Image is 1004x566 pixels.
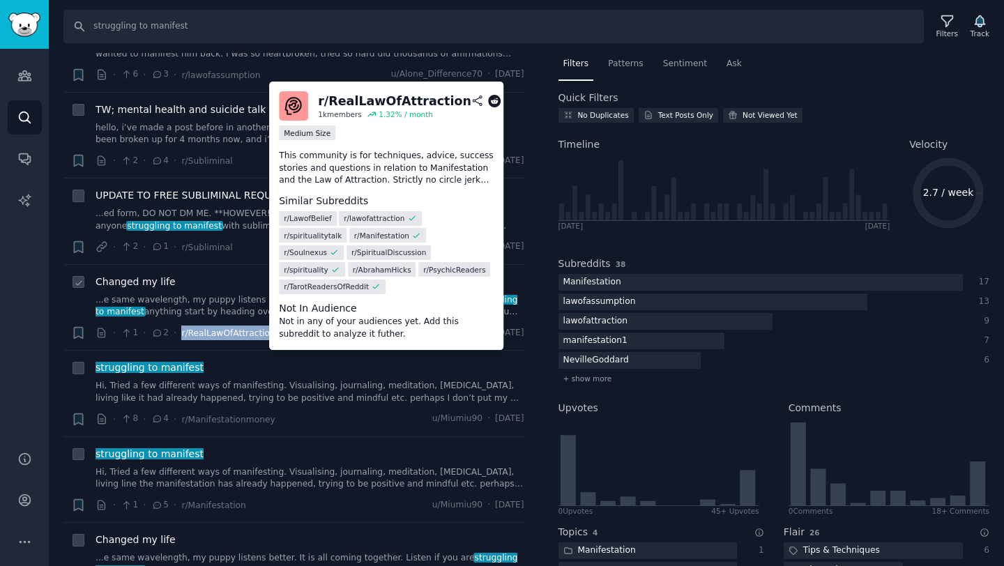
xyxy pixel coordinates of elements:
[8,13,40,37] img: GummySearch logo
[558,293,641,311] div: lawofassumption
[174,326,176,340] span: ·
[113,240,116,254] span: ·
[121,155,138,167] span: 2
[151,155,169,167] span: 4
[151,240,169,253] span: 1
[923,187,975,198] text: 2.7 / week
[379,109,433,119] div: 1.32 % / month
[279,194,494,208] dt: Similar Subreddits
[284,247,327,257] span: r/ Soulnexus
[752,544,764,557] div: 1
[909,137,948,152] span: Velocity
[121,240,138,253] span: 2
[63,10,924,43] input: Search Keyword
[279,316,494,340] dd: Not in any of your audiences yet. Add this subreddit to analyze it futher.
[495,327,524,339] span: [DATE]
[487,68,490,81] span: ·
[608,58,643,70] span: Patterns
[143,153,146,168] span: ·
[143,240,146,254] span: ·
[113,498,116,512] span: ·
[558,91,618,105] h2: Quick Filters
[487,413,490,425] span: ·
[151,68,169,81] span: 3
[96,188,494,203] a: UPDATE TO FREE SUBLIMINAL REQUESTS ++ OFFERING GUIDANCE FOR NEWBIES
[558,221,584,231] div: [DATE]
[143,498,146,512] span: ·
[318,109,362,119] div: 1k members
[865,221,890,231] div: [DATE]
[432,413,482,425] span: u/Miumiu90
[593,528,598,537] span: 4
[558,506,593,516] div: 0 Upvote s
[784,542,885,560] div: Tips & Techniques
[978,335,990,347] div: 7
[563,374,612,383] span: + show more
[113,412,116,427] span: ·
[181,415,275,424] span: r/Manifestationmoney
[181,328,275,338] span: r/RealLawOfAttraction
[284,231,342,240] span: r/ spiritualitytalk
[284,213,332,223] span: r/ LawofBelief
[279,301,494,316] dt: Not In Audience
[121,68,138,81] span: 6
[181,243,232,252] span: r/Subliminal
[279,150,494,187] p: This community is for techniques, advice, success stories and questions in relation to Manifestat...
[96,122,524,146] a: hello, i’ve made a post before in another subreddit aboutstruggling to manifestmy sp, we have bee...
[711,506,759,516] div: 45+ Upvotes
[96,533,176,547] a: Changed my life
[495,240,524,253] span: [DATE]
[558,313,633,330] div: lawofattraction
[809,528,820,537] span: 26
[113,326,116,340] span: ·
[174,68,176,82] span: ·
[978,544,990,557] div: 6
[936,29,958,38] div: Filters
[423,265,485,275] span: r/ PsychicReaders
[578,110,629,120] div: No Duplicates
[558,257,611,271] h2: Subreddits
[143,68,146,82] span: ·
[978,296,990,308] div: 13
[932,506,989,516] div: 18+ Comments
[96,447,204,461] a: struggling to manifest
[151,413,169,425] span: 4
[174,498,176,512] span: ·
[978,354,990,367] div: 6
[558,525,588,540] h2: Topics
[121,413,138,425] span: 8
[181,500,245,510] span: r/Manifestation
[789,506,833,516] div: 0 Comment s
[353,265,411,275] span: r/ AbrahamHicks
[563,58,589,70] span: Filters
[495,155,524,167] span: [DATE]
[284,265,328,275] span: r/ spirituality
[279,125,335,140] div: Medium Size
[151,499,169,512] span: 5
[96,360,204,375] a: struggling to manifest
[96,466,524,491] a: Hi, Tried a few different ways of manifesting. Visualising, journaling, meditation, [MEDICAL_DATA...
[174,153,176,168] span: ·
[727,58,742,70] span: Ask
[181,156,232,166] span: r/Subliminal
[344,213,404,223] span: r/ lawofattraction
[663,58,707,70] span: Sentiment
[94,362,204,373] span: struggling to manifest
[495,68,524,81] span: [DATE]
[789,401,842,415] h2: Comments
[113,153,116,168] span: ·
[143,326,146,340] span: ·
[978,315,990,328] div: 9
[966,12,994,41] button: Track
[96,380,524,404] a: Hi, Tried a few different ways of manifesting. Visualising, journaling, meditation, [MEDICAL_DATA...
[174,412,176,427] span: ·
[558,352,634,369] div: NevilleGoddard
[487,499,490,512] span: ·
[96,275,176,289] a: Changed my life
[96,294,524,319] a: ...e same wavelength, my puppy listens better. It is all coming together. Listen if you arestrugg...
[558,542,641,560] div: Manifestation
[284,282,369,291] span: r/ TarotReadersOfReddit
[174,240,176,254] span: ·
